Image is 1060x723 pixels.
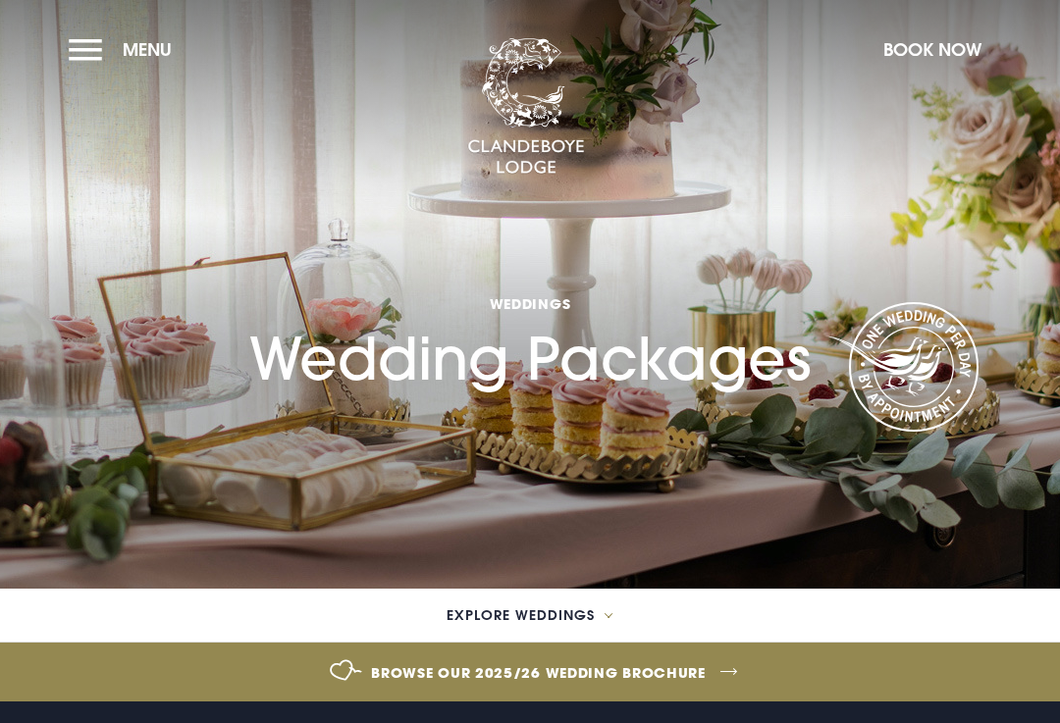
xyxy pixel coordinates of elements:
h1: Wedding Packages [249,205,811,394]
span: Weddings [249,294,811,313]
img: Clandeboye Lodge [467,38,585,176]
button: Menu [69,28,182,71]
button: Book Now [874,28,991,71]
span: Menu [123,38,172,61]
span: Explore Weddings [447,608,595,622]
